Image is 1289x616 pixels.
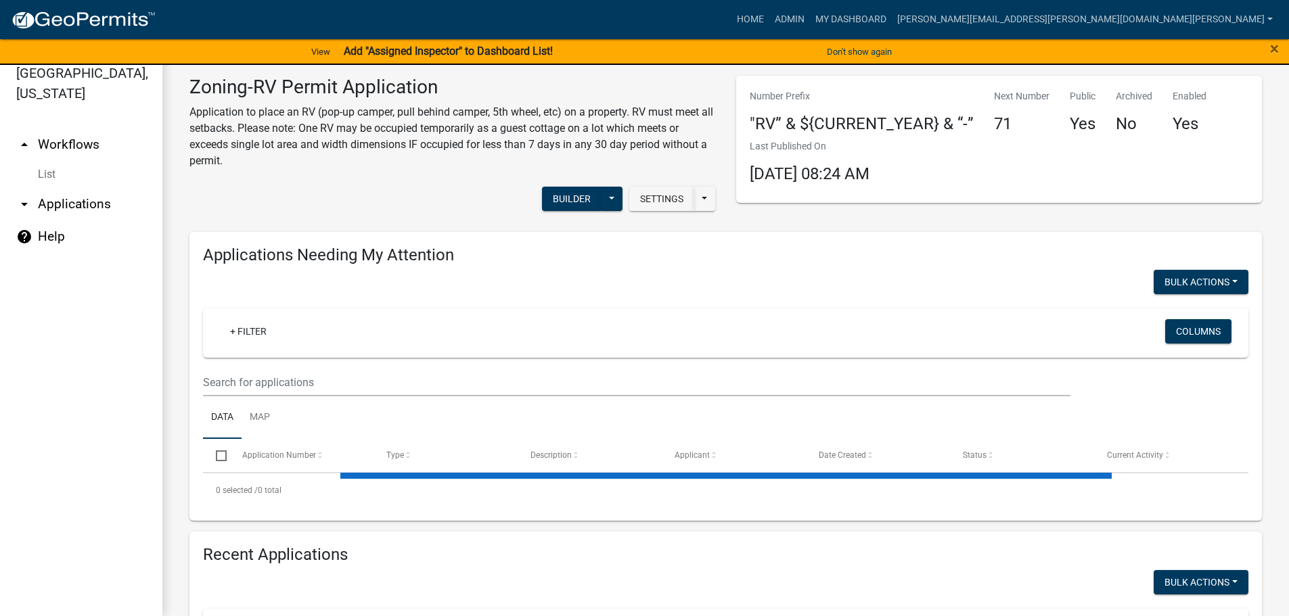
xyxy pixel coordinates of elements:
[242,450,316,460] span: Application Number
[1270,41,1279,57] button: Close
[1070,114,1095,134] h4: Yes
[344,45,553,57] strong: Add "Assigned Inspector" to Dashboard List!
[963,450,987,460] span: Status
[750,114,974,134] h4: "RV” & ${CURRENT_YEAR} & “-”
[950,439,1094,471] datatable-header-cell: Status
[1154,270,1248,294] button: Bulk Actions
[203,369,1070,396] input: Search for applications
[203,439,229,471] datatable-header-cell: Select
[16,137,32,153] i: arrow_drop_up
[242,396,278,440] a: Map
[1107,450,1163,460] span: Current Activity
[216,485,258,495] span: 0 selected /
[306,41,336,63] a: View
[821,41,897,63] button: Don't show again
[203,396,242,440] a: Data
[219,319,277,343] a: + Filter
[769,7,810,32] a: Admin
[189,104,716,169] p: Application to place an RV (pop-up camper, pull behind camper, 5th wheel, etc) on a property. RV ...
[1270,39,1279,58] span: ×
[16,196,32,212] i: arrow_drop_down
[386,450,404,460] span: Type
[819,450,866,460] span: Date Created
[542,187,602,211] button: Builder
[675,450,710,460] span: Applicant
[994,114,1049,134] h4: 71
[530,450,572,460] span: Description
[203,245,1248,265] h4: Applications Needing My Attention
[1154,570,1248,594] button: Bulk Actions
[629,187,694,211] button: Settings
[203,473,1248,507] div: 0 total
[189,76,716,99] h3: Zoning-RV Permit Application
[750,139,869,153] p: Last Published On
[1116,114,1152,134] h4: No
[1173,114,1206,134] h4: Yes
[731,7,769,32] a: Home
[16,229,32,245] i: help
[373,439,517,471] datatable-header-cell: Type
[229,439,373,471] datatable-header-cell: Application Number
[1165,319,1231,343] button: Columns
[662,439,806,471] datatable-header-cell: Applicant
[518,439,662,471] datatable-header-cell: Description
[1173,89,1206,103] p: Enabled
[750,89,974,103] p: Number Prefix
[203,545,1248,565] h4: Recent Applications
[892,7,1278,32] a: [PERSON_NAME][EMAIL_ADDRESS][PERSON_NAME][DOMAIN_NAME][PERSON_NAME]
[994,89,1049,103] p: Next Number
[750,164,869,183] span: [DATE] 08:24 AM
[810,7,892,32] a: My Dashboard
[1094,439,1238,471] datatable-header-cell: Current Activity
[1116,89,1152,103] p: Archived
[1070,89,1095,103] p: Public
[806,439,950,471] datatable-header-cell: Date Created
